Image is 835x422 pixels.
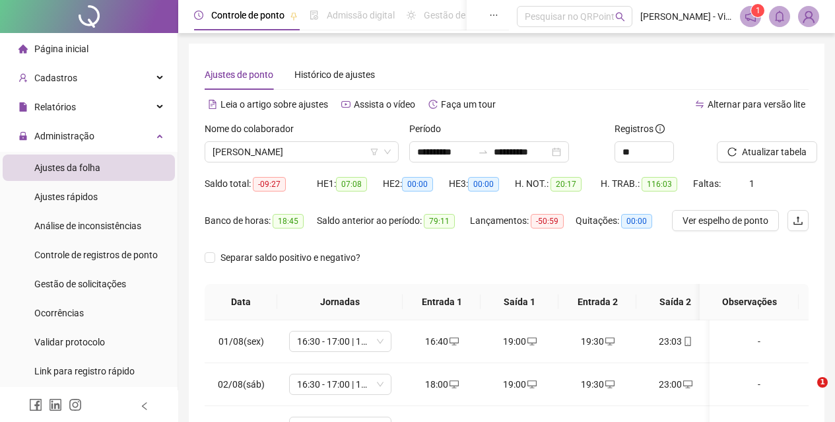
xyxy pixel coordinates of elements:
[647,334,704,349] div: 23:03
[34,279,126,289] span: Gestão de solicitações
[34,73,77,83] span: Cadastros
[448,380,459,389] span: desktop
[449,176,515,192] div: HE 3:
[672,210,779,231] button: Ver espelho de ponto
[489,11,498,20] span: ellipsis
[749,178,754,189] span: 1
[478,147,488,157] span: to
[481,284,558,320] th: Saída 1
[700,284,799,320] th: Observações
[468,177,499,192] span: 00:00
[531,214,564,229] span: -50:59
[407,11,416,20] span: sun
[317,176,383,192] div: HE 1:
[34,366,135,376] span: Link para registro rápido
[34,308,84,318] span: Ocorrências
[403,284,481,320] th: Entrada 1
[640,9,732,24] span: [PERSON_NAME] - Vinho & [PERSON_NAME]
[526,380,537,389] span: desktop
[793,215,803,226] span: upload
[424,214,455,229] span: 79:11
[277,284,403,320] th: Jornadas
[34,221,141,231] span: Análise de inconsistências
[621,214,652,229] span: 00:00
[218,336,264,347] span: 01/08(sex)
[413,334,470,349] div: 16:40
[491,377,548,392] div: 19:00
[205,122,302,136] label: Nome do colaborador
[799,7,818,26] img: 88819
[290,12,298,20] span: pushpin
[310,11,319,20] span: file-done
[34,250,158,260] span: Controle de registros de ponto
[297,332,384,351] span: 16:30 - 17:00 | 17:30 - 23:30
[211,10,284,20] span: Controle de ponto
[708,99,805,110] span: Alternar para versão lite
[354,99,415,110] span: Assista o vídeo
[69,398,82,411] span: instagram
[218,379,265,390] span: 02/08(sáb)
[615,122,665,136] span: Registros
[29,398,42,411] span: facebook
[213,142,391,162] span: EMMANUEL GUIMARAES BEZERRA
[409,122,450,136] label: Período
[205,69,273,80] span: Ajustes de ponto
[817,377,828,388] span: 1
[569,377,626,392] div: 19:30
[647,377,704,392] div: 23:00
[742,145,807,159] span: Atualizar tabela
[34,192,98,202] span: Ajustes rápidos
[208,100,217,109] span: file-text
[215,250,366,265] span: Separar saldo positivo e negativo?
[515,176,601,192] div: H. NOT.:
[655,124,665,133] span: info-circle
[336,177,367,192] span: 07:08
[370,148,378,156] span: filter
[558,284,636,320] th: Entrada 2
[478,147,488,157] span: swap-right
[717,141,817,162] button: Atualizar tabela
[194,11,203,20] span: clock-circle
[273,214,304,229] span: 18:45
[682,380,692,389] span: desktop
[441,99,496,110] span: Faça um tour
[551,177,582,192] span: 20:17
[140,402,149,411] span: left
[384,148,391,156] span: down
[253,177,286,192] span: -09:27
[18,44,28,53] span: home
[756,6,760,15] span: 1
[205,213,317,229] div: Banco de horas:
[491,334,548,349] div: 19:00
[526,337,537,346] span: desktop
[205,176,317,192] div: Saldo total:
[682,337,692,346] span: mobile
[424,10,490,20] span: Gestão de férias
[790,377,822,409] iframe: Intercom live chat
[34,44,88,54] span: Página inicial
[402,177,433,192] span: 00:00
[428,100,438,109] span: history
[341,100,351,109] span: youtube
[205,284,277,320] th: Data
[34,102,76,112] span: Relatórios
[34,162,100,173] span: Ajustes da folha
[413,377,470,392] div: 18:00
[774,11,785,22] span: bell
[294,69,375,80] span: Histórico de ajustes
[18,131,28,141] span: lock
[34,131,94,141] span: Administração
[327,10,395,20] span: Admissão digital
[448,337,459,346] span: desktop
[49,398,62,411] span: linkedin
[18,73,28,83] span: user-add
[683,213,768,228] span: Ver espelho de ponto
[604,337,615,346] span: desktop
[220,99,328,110] span: Leia o artigo sobre ajustes
[576,213,668,229] div: Quitações:
[720,377,798,392] div: -
[636,284,714,320] th: Saída 2
[317,213,470,229] div: Saldo anterior ao período:
[727,147,737,157] span: reload
[710,295,788,309] span: Observações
